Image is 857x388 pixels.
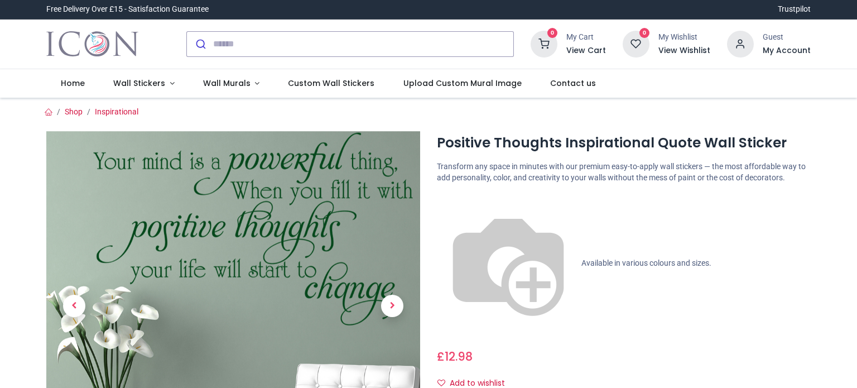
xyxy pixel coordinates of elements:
span: Wall Stickers [113,78,165,89]
sup: 0 [639,28,650,39]
a: 0 [623,39,649,47]
a: 0 [531,39,557,47]
a: Wall Murals [189,69,274,98]
span: £ [437,348,473,365]
i: Add to wishlist [437,379,445,387]
a: Inspirational [95,107,138,116]
span: Available in various colours and sizes. [581,258,711,267]
div: Guest [763,32,811,43]
a: Logo of Icon Wall Stickers [46,28,138,60]
span: Contact us [550,78,596,89]
span: Previous [63,295,85,317]
h1: Positive Thoughts Inspirational Quote Wall Sticker [437,133,811,152]
span: Next [381,295,403,317]
div: Free Delivery Over £15 - Satisfaction Guarantee [46,4,209,15]
a: View Wishlist [658,45,710,56]
a: View Cart [566,45,606,56]
img: Icon Wall Stickers [46,28,138,60]
a: My Account [763,45,811,56]
span: Custom Wall Stickers [288,78,374,89]
button: Submit [187,32,213,56]
p: Transform any space in minutes with our premium easy-to-apply wall stickers — the most affordable... [437,161,811,183]
img: color-wheel.png [437,192,580,335]
a: Trustpilot [778,4,811,15]
span: Home [61,78,85,89]
span: Wall Murals [203,78,251,89]
span: Upload Custom Mural Image [403,78,522,89]
div: My Cart [566,32,606,43]
div: My Wishlist [658,32,710,43]
a: Wall Stickers [99,69,189,98]
span: 12.98 [445,348,473,365]
sup: 0 [547,28,558,39]
a: Shop [65,107,83,116]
